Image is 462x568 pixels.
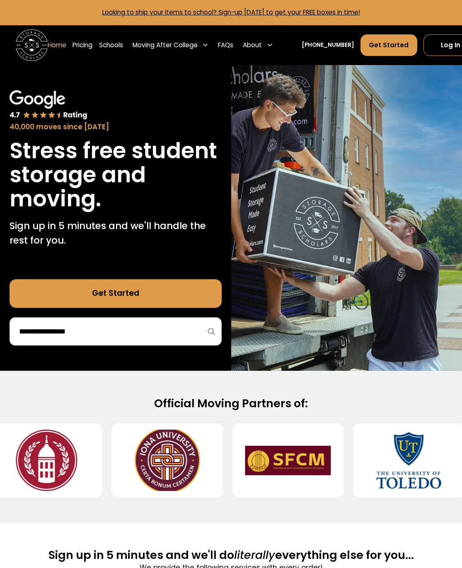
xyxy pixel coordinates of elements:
img: Storage Scholars main logo [16,29,48,61]
a: Looking to ship your items to school? Sign-up [DATE] to get your FREE boxes in time! [102,8,360,17]
p: Sign up in 5 minutes and we'll handle the rest for you. [10,219,222,247]
h1: Stress free student storage and moving. [10,139,222,211]
a: [PHONE_NUMBER] [302,41,354,49]
div: Moving After College [129,34,212,56]
a: home [16,29,48,61]
a: FAQs [218,34,233,56]
a: Home [48,34,66,56]
span: literally [234,547,275,563]
div: 40,000 moves since [DATE] [10,122,222,133]
div: About [240,34,276,56]
div: Moving After College [133,41,198,50]
h2: Official Moving Partners of: [23,396,439,411]
img: Iona University [124,430,210,491]
a: Schools [99,34,123,56]
img: San Francisco Conservatory of Music [245,430,331,491]
a: Pricing [73,34,92,56]
img: Google 4.7 star rating [10,90,87,120]
img: University of Toledo [366,430,452,491]
img: Southern Virginia University [4,430,89,491]
h2: Sign up in 5 minutes and we'll do everything else for you... [48,548,414,563]
div: About [243,41,262,50]
a: Get Started [10,279,222,308]
a: Get Started [360,34,417,56]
